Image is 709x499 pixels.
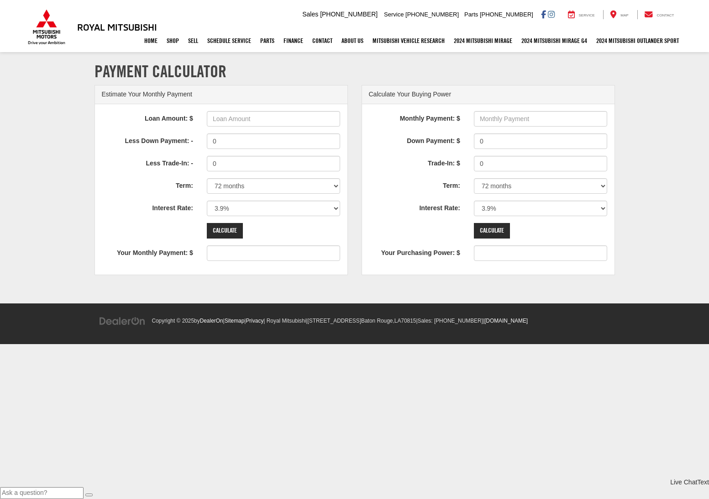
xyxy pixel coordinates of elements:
[637,10,681,19] a: Contact
[302,11,318,18] span: Sales
[256,29,279,52] a: Parts: Opens in a new tab
[95,62,615,80] h1: Payment Calculator
[480,11,533,18] span: [PHONE_NUMBER]
[207,111,341,127] input: Loan Amount
[405,11,459,18] span: [PHONE_NUMBER]
[184,29,203,52] a: Sell
[99,316,146,326] img: DealerOn
[362,201,467,213] label: Interest Rate:
[656,13,674,17] span: Contact
[449,29,517,52] a: 2024 Mitsubishi Mirage
[225,318,245,324] a: Sitemap
[306,318,416,324] span: |
[95,111,200,123] label: Loan Amount: $
[263,318,306,324] span: | Royal Mitsubishi
[207,223,243,239] input: Calculate
[308,29,337,52] a: Contact
[418,318,433,324] span: Sales:
[697,478,709,487] a: Text
[279,29,308,52] a: Finance
[95,178,200,191] label: Term:
[368,29,449,52] a: Mitsubishi Vehicle Research
[77,22,157,32] h3: Royal Mitsubishi
[474,223,510,239] input: Calculate
[223,318,245,324] span: |
[362,178,467,191] label: Term:
[85,494,93,496] button: Send
[200,318,223,324] a: DealerOn Home Page
[517,29,592,52] a: 2024 Mitsubishi Mirage G4
[384,11,404,18] span: Service
[394,318,401,324] span: LA
[670,478,697,486] span: Live Chat
[541,11,546,18] a: Facebook: Click to visit our Facebook page
[320,11,378,18] span: [PHONE_NUMBER]
[620,13,628,17] span: Map
[401,318,416,324] span: 70815
[194,318,223,324] span: by
[244,318,263,324] span: |
[579,13,595,17] span: Service
[362,156,467,168] label: Trade-In: $
[603,10,635,19] a: Map
[548,11,555,18] a: Instagram: Click to visit our Instagram page
[26,9,67,45] img: Mitsubishi
[484,318,528,324] a: [DOMAIN_NAME]
[95,133,200,146] label: Less Down Payment: -
[246,318,263,324] a: Privacy
[362,133,467,146] label: Down Payment: $
[95,156,200,168] label: Less Trade-In: -
[474,133,608,149] input: Down Payment
[99,317,146,324] a: DealerOn
[362,111,467,123] label: Monthly Payment: $
[95,85,347,104] div: Estimate Your Monthly Payment
[203,29,256,52] a: Schedule Service: Opens in a new tab
[95,245,200,258] label: Your Monthly Payment: $
[337,29,368,52] a: About Us
[95,201,200,213] label: Interest Rate:
[416,318,483,324] span: |
[362,85,614,104] div: Calculate Your Buying Power
[152,318,194,324] span: Copyright © 2025
[697,478,709,486] span: Text
[362,245,467,258] label: Your Purchasing Power: $
[592,29,683,52] a: 2024 Mitsubishi Outlander SPORT
[434,318,483,324] span: [PHONE_NUMBER]
[361,318,394,324] span: Baton Rouge,
[307,318,361,324] span: [STREET_ADDRESS]
[162,29,184,52] a: Shop
[670,478,697,487] a: Live Chat
[464,11,478,18] span: Parts
[140,29,162,52] a: Home
[474,111,608,127] input: Monthly Payment
[0,348,1,349] img: b=99784818
[561,10,602,19] a: Service
[483,318,528,324] span: |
